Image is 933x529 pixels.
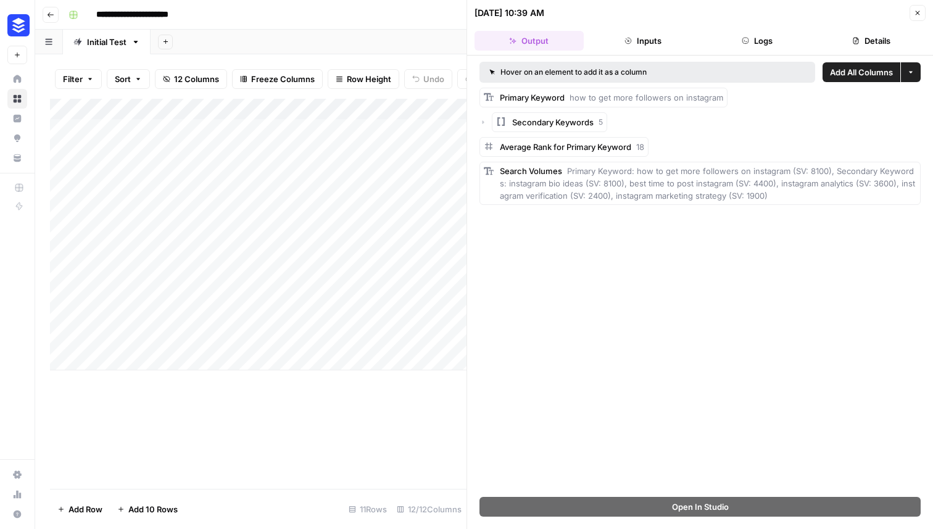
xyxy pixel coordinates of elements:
img: Buffer Logo [7,14,30,36]
button: Output [475,31,584,51]
span: 18 [636,142,644,152]
button: Add All Columns [823,62,900,82]
span: Average Rank for Primary Keyword [500,142,631,152]
span: Search Volumes [500,166,562,176]
a: Settings [7,465,27,485]
span: Open In Studio [672,501,729,513]
span: Primary Keyword [500,93,565,102]
div: [DATE] 10:39 AM [475,7,544,19]
div: Hover on an element to add it as a column [489,67,726,78]
button: Freeze Columns [232,69,323,89]
span: 5 [599,117,603,128]
button: Add 10 Rows [110,499,185,519]
a: Insights [7,109,27,128]
a: Browse [7,89,27,109]
span: Primary Keyword: how to get more followers on instagram (SV: 8100), Secondary Keywords: instagram... [500,166,915,201]
span: Add Row [68,503,102,515]
div: 11 Rows [344,499,392,519]
button: Add Row [50,499,110,519]
button: Logs [703,31,812,51]
button: Undo [404,69,452,89]
button: Row Height [328,69,399,89]
a: Opportunities [7,128,27,148]
button: Inputs [589,31,698,51]
button: Filter [55,69,102,89]
a: Usage [7,485,27,504]
a: Home [7,69,27,89]
span: Filter [63,73,83,85]
button: Help + Support [7,504,27,524]
button: Sort [107,69,150,89]
span: Secondary Keywords [512,116,594,128]
span: Add 10 Rows [128,503,178,515]
a: Your Data [7,148,27,168]
div: Initial Test [87,36,126,48]
span: Sort [115,73,131,85]
span: Freeze Columns [251,73,315,85]
button: 12 Columns [155,69,227,89]
span: Undo [423,73,444,85]
a: Initial Test [63,30,151,54]
button: Secondary Keywords5 [492,112,607,132]
span: Add All Columns [830,66,893,78]
span: Row Height [347,73,391,85]
div: 12/12 Columns [392,499,466,519]
span: 12 Columns [174,73,219,85]
button: Workspace: Buffer [7,10,27,41]
button: Open In Studio [479,497,921,517]
span: how to get more followers on instagram [570,93,723,102]
button: Details [816,31,926,51]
